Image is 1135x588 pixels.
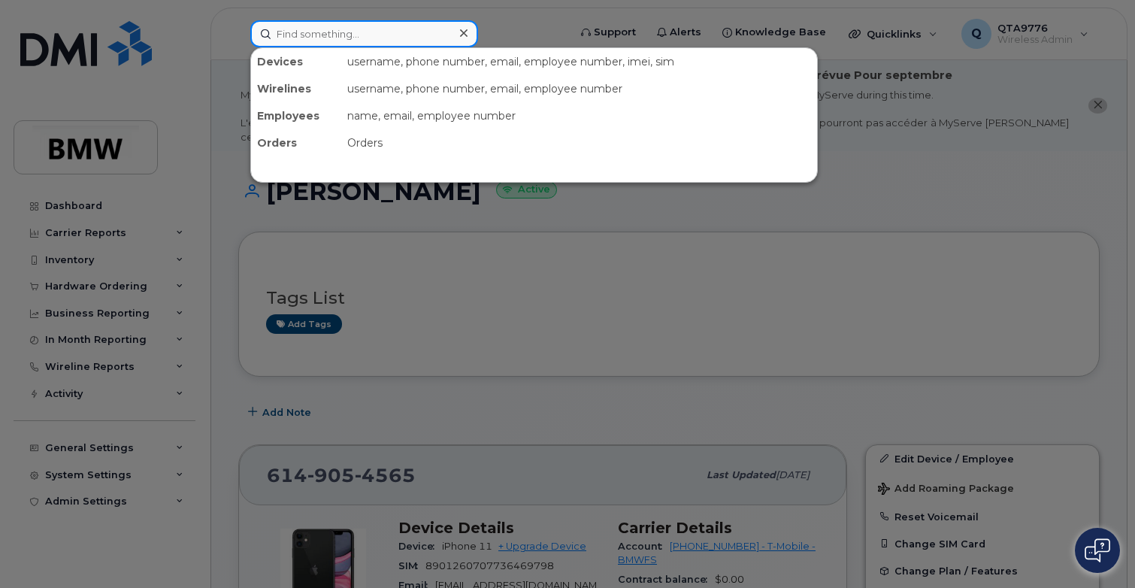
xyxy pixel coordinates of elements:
[341,102,817,129] div: name, email, employee number
[251,129,341,156] div: Orders
[1085,538,1110,562] img: Open chat
[341,129,817,156] div: Orders
[251,48,341,75] div: Devices
[251,75,341,102] div: Wirelines
[341,48,817,75] div: username, phone number, email, employee number, imei, sim
[251,102,341,129] div: Employees
[341,75,817,102] div: username, phone number, email, employee number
